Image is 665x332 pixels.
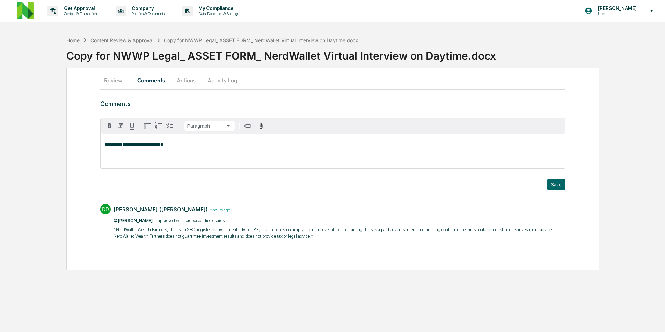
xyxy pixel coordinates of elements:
div: Copy for NWWP Legal_ ASSET FORM_ NerdWallet Virtual Interview on Daytime.docx [164,37,358,43]
button: Attach files [255,121,267,131]
p: Get Approval [58,6,102,11]
button: Comments [132,72,170,89]
time: Thursday, October 2, 2025 at 6:46:26 AM CDT [208,206,230,212]
p: My Compliance [193,6,242,11]
div: [PERSON_NAME] ([PERSON_NAME]) [114,206,208,213]
img: logo [17,2,34,19]
span: @[PERSON_NAME] [114,218,153,223]
div: Home [66,37,80,43]
p: Company [126,6,168,11]
button: Review [100,72,132,89]
div: DD [100,204,111,214]
button: Underline [126,120,138,131]
button: Italic [115,120,126,131]
div: secondary tabs example [100,72,566,89]
button: Activity Log [202,72,243,89]
button: Bold [104,120,115,131]
iframe: Open customer support [643,309,662,328]
p: Data, Deadlines & Settings [193,11,242,16]
div: Copy for NWWP Legal_ ASSET FORM_ NerdWallet Virtual Interview on Daytime.docx [66,44,665,62]
div: Content Review & Approval [90,37,153,43]
p: [PERSON_NAME] [592,6,640,11]
p: *NerdWallet Wealth Partners, LLC is an SEC-registered investment adviser. Registration does not i... [114,226,566,240]
p: -- approved with proposed disclosures: [114,217,566,224]
p: Policies & Documents [126,11,168,16]
h3: Comments [100,100,566,107]
p: Content & Transactions [58,11,102,16]
p: Users [592,11,640,16]
button: Block type [184,121,235,131]
button: Save [547,179,565,190]
button: Actions [170,72,202,89]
